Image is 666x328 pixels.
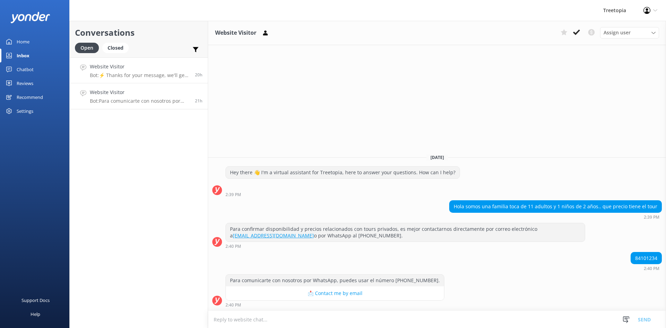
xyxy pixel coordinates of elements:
h2: Conversations [75,26,203,39]
div: Open [75,43,99,53]
div: Para comunicarte con nosotros por WhatsApp, puedes usar el número [PHONE_NUMBER]. [226,275,444,286]
div: Oct 02 2025 02:40pm (UTC -06:00) America/Mexico_City [225,244,585,249]
span: [DATE] [426,154,448,160]
h4: Website Visitor [90,89,190,96]
div: Oct 02 2025 02:40pm (UTC -06:00) America/Mexico_City [225,302,444,307]
div: Reviews [17,76,33,90]
a: Website VisitorBot:Para comunicarte con nosotros por WhatsApp, puedes usar el número [PHONE_NUMBE... [70,83,208,109]
a: [EMAIL_ADDRESS][DOMAIN_NAME] [233,232,314,239]
div: 84101234 [631,252,661,264]
strong: 2:39 PM [644,215,659,219]
div: Recommend [17,90,43,104]
img: yonder-white-logo.png [10,12,50,23]
div: Closed [102,43,129,53]
a: Open [75,44,102,51]
strong: 2:39 PM [225,193,241,197]
div: Assign User [600,27,659,38]
strong: 2:40 PM [644,267,659,271]
a: Closed [102,44,132,51]
span: Assign user [604,29,631,36]
div: Inbox [17,49,29,62]
div: Support Docs [22,293,50,307]
div: Help [31,307,40,321]
div: Hey there 👋 I'm a virtual assistant for Treetopia, here to answer your questions. How can I help? [226,167,460,178]
a: Website VisitorBot:⚡ Thanks for your message, we'll get back to you as soon as we can. You're als... [70,57,208,83]
div: Oct 02 2025 02:39pm (UTC -06:00) America/Mexico_City [225,192,460,197]
div: Oct 02 2025 02:40pm (UTC -06:00) America/Mexico_City [631,266,662,271]
strong: 2:40 PM [225,303,241,307]
h3: Website Visitor [215,28,256,37]
button: 📩 Contact me by email [226,286,444,300]
span: Oct 02 2025 04:10pm (UTC -06:00) America/Mexico_City [195,72,203,78]
div: Para confirmar disponibilidad y precios relacionados con tours privados, es mejor contactarnos di... [226,223,585,242]
p: Bot: Para comunicarte con nosotros por WhatsApp, puedes usar el número [PHONE_NUMBER]. [90,98,190,104]
span: Oct 02 2025 02:40pm (UTC -06:00) America/Mexico_City [195,98,203,104]
div: Home [17,35,29,49]
h4: Website Visitor [90,63,190,70]
div: Settings [17,104,33,118]
div: Oct 02 2025 02:39pm (UTC -06:00) America/Mexico_City [449,215,662,219]
strong: 2:40 PM [225,244,241,249]
div: Hola somos una familia toca de 11 adultos y 1 niños de 2 años.. que precio tiene el tour [450,201,661,212]
div: Chatbot [17,62,34,76]
p: Bot: ⚡ Thanks for your message, we'll get back to you as soon as we can. You're also welcome to k... [90,72,190,78]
